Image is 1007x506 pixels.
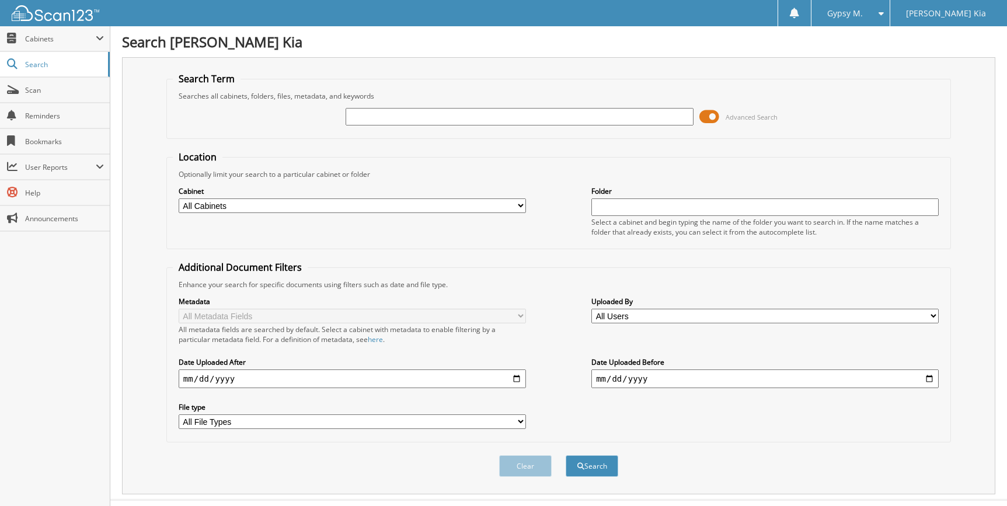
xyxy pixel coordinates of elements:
button: Clear [499,455,552,477]
img: scan123-logo-white.svg [12,5,99,21]
legend: Location [173,151,222,163]
div: Optionally limit your search to a particular cabinet or folder [173,169,945,179]
span: Gypsy M. [827,10,863,17]
label: Cabinet [179,186,526,196]
a: here [368,334,383,344]
div: Enhance your search for specific documents using filters such as date and file type. [173,280,945,289]
label: Date Uploaded After [179,357,526,367]
div: Select a cabinet and begin typing the name of the folder you want to search in. If the name match... [591,217,939,237]
span: Advanced Search [726,113,778,121]
label: Date Uploaded Before [591,357,939,367]
label: Folder [591,186,939,196]
input: start [179,369,526,388]
legend: Search Term [173,72,241,85]
span: Search [25,60,102,69]
span: Cabinets [25,34,96,44]
legend: Additional Document Filters [173,261,308,274]
label: File type [179,402,526,412]
div: Searches all cabinets, folders, files, metadata, and keywords [173,91,945,101]
input: end [591,369,939,388]
h1: Search [PERSON_NAME] Kia [122,32,995,51]
span: Reminders [25,111,104,121]
label: Metadata [179,296,526,306]
div: All metadata fields are searched by default. Select a cabinet with metadata to enable filtering b... [179,324,526,344]
span: User Reports [25,162,96,172]
label: Uploaded By [591,296,939,306]
span: Help [25,188,104,198]
span: [PERSON_NAME] Kia [906,10,986,17]
span: Scan [25,85,104,95]
button: Search [566,455,618,477]
span: Bookmarks [25,137,104,146]
span: Announcements [25,214,104,224]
